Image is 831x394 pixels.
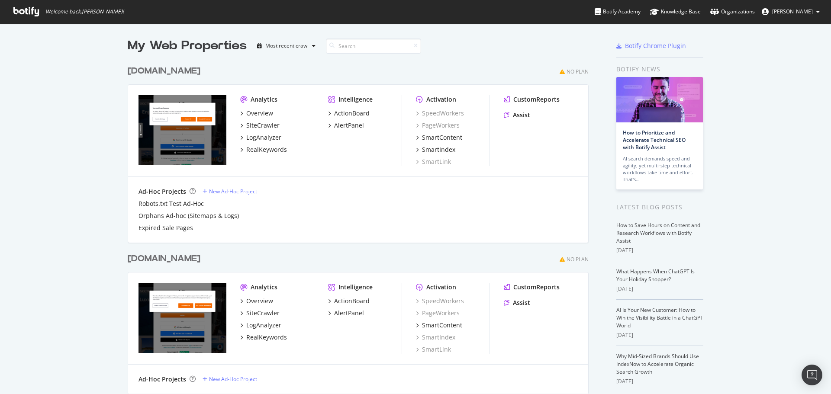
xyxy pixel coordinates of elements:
div: Botify news [616,64,703,74]
div: Assist [513,298,530,307]
div: My Web Properties [128,37,247,54]
div: AI search demands speed and agility, yet multi-step technical workflows take time and effort. Tha... [623,155,696,183]
a: RealKeywords [240,145,287,154]
span: Michael Dobinson [772,8,813,15]
a: Robots.txt Test Ad-Hoc [138,199,204,208]
a: PageWorkers [416,309,460,317]
a: Assist [504,111,530,119]
img: How to Prioritize and Accelerate Technical SEO with Botify Assist [616,77,703,122]
div: CustomReports [513,283,560,291]
div: ActionBoard [334,297,370,305]
div: grid [128,54,596,394]
div: Analytics [251,283,277,291]
div: [DOMAIN_NAME] [128,253,200,265]
div: ActionBoard [334,109,370,118]
a: Overview [240,109,273,118]
div: AlertPanel [334,121,364,130]
a: SmartLink [416,157,451,166]
div: Open Intercom Messenger [802,365,822,385]
button: [PERSON_NAME] [755,5,827,19]
img: secretescapes.de [138,283,226,353]
a: CustomReports [504,95,560,104]
a: Expired Sale Pages [138,224,193,232]
div: [DATE] [616,331,703,339]
div: New Ad-Hoc Project [209,188,257,195]
a: SiteCrawler [240,309,280,317]
div: Ad-Hoc Projects [138,187,186,196]
div: [DATE] [616,378,703,385]
a: AI Is Your New Customer: How to Win the Visibility Battle in a ChatGPT World [616,306,703,329]
a: SmartIndex [416,333,455,342]
input: Search [326,38,421,54]
a: SpeedWorkers [416,109,464,118]
div: Botify Chrome Plugin [625,42,686,50]
div: [DOMAIN_NAME] [128,65,200,77]
div: Intelligence [338,95,373,104]
div: Overview [246,297,273,305]
div: No Plan [567,256,589,263]
a: AlertPanel [328,309,364,317]
a: [DOMAIN_NAME] [128,253,204,265]
div: [DATE] [616,247,703,254]
a: AlertPanel [328,121,364,130]
div: Organizations [710,7,755,16]
a: Assist [504,298,530,307]
a: New Ad-Hoc Project [203,188,257,195]
div: New Ad-Hoc Project [209,375,257,383]
a: SmartIndex [416,145,455,154]
a: LogAnalyzer [240,321,281,330]
a: SiteCrawler [240,121,280,130]
a: LogAnalyzer [240,133,281,142]
a: SmartContent [416,321,462,330]
a: Botify Chrome Plugin [616,42,686,50]
a: ActionBoard [328,297,370,305]
div: LogAnalyzer [246,133,281,142]
span: Welcome back, [PERSON_NAME] ! [45,8,124,15]
div: SiteCrawler [246,309,280,317]
img: secretescapes.com [138,95,226,165]
a: SmartContent [416,133,462,142]
div: Assist [513,111,530,119]
div: Analytics [251,95,277,104]
div: Overview [246,109,273,118]
div: No Plan [567,68,589,75]
a: How to Prioritize and Accelerate Technical SEO with Botify Assist [623,129,686,151]
div: AlertPanel [334,309,364,317]
a: PageWorkers [416,121,460,130]
a: Why Mid-Sized Brands Should Use IndexNow to Accelerate Organic Search Growth [616,352,699,375]
a: Orphans Ad-hoc (Sitemaps & Logs) [138,211,239,220]
div: Activation [426,283,456,291]
div: SiteCrawler [246,121,280,130]
a: ActionBoard [328,109,370,118]
div: Ad-Hoc Projects [138,375,186,384]
a: Overview [240,297,273,305]
a: RealKeywords [240,333,287,342]
div: [DATE] [616,285,703,293]
div: RealKeywords [246,145,287,154]
div: Botify Academy [595,7,641,16]
a: SpeedWorkers [416,297,464,305]
div: SmartContent [422,133,462,142]
div: Intelligence [338,283,373,291]
div: LogAnalyzer [246,321,281,330]
a: New Ad-Hoc Project [203,375,257,383]
div: SmartContent [422,321,462,330]
a: What Happens When ChatGPT Is Your Holiday Shopper? [616,268,695,283]
a: How to Save Hours on Content and Research Workflows with Botify Assist [616,221,700,244]
a: CustomReports [504,283,560,291]
a: SmartLink [416,345,451,354]
a: [DOMAIN_NAME] [128,65,204,77]
div: Knowledge Base [650,7,701,16]
div: RealKeywords [246,333,287,342]
div: SmartIndex [422,145,455,154]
